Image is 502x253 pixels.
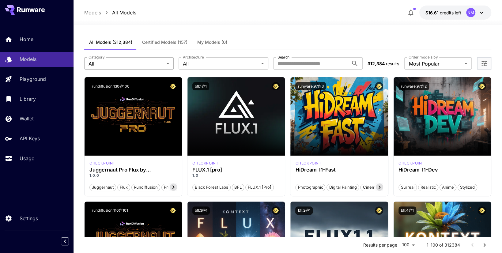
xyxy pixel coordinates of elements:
button: Go to next page [478,239,491,251]
button: bfl:2@1 [295,206,313,215]
button: Black Forest Labs [192,183,231,191]
h3: HiDream-I1-Fast [295,167,383,173]
div: 100 [400,240,417,249]
span: pro [162,184,172,191]
span: Digital Painting [327,184,359,191]
button: runware:97@3 [295,82,326,90]
span: Photographic [296,184,325,191]
button: Certified Model – Vetted for best performance and includes a commercial license. [169,82,177,90]
span: Black Forest Labs [193,184,230,191]
p: 1.0 [192,173,280,178]
span: juggernaut [90,184,116,191]
div: NM [466,8,475,17]
p: Library [20,95,36,103]
span: Realistic [418,184,438,191]
span: flux [118,184,130,191]
button: Realistic [418,183,438,191]
button: pro [161,183,173,191]
button: runware:97@2 [398,82,429,90]
p: checkpoint [89,160,115,166]
span: Most Popular [409,60,462,67]
button: flux [117,183,130,191]
p: Models [20,55,36,63]
button: rundiffusion:130@100 [89,82,132,90]
p: 1–100 of 312384 [427,242,460,248]
p: checkpoint [295,160,321,166]
p: checkpoint [398,160,425,166]
p: Playground [20,75,46,83]
p: 1.0.0 [89,173,177,178]
span: $16.61 [425,10,440,15]
p: Settings [20,215,38,222]
h3: Juggernaut Pro Flux by RunDiffusion [89,167,177,173]
div: FLUX.1 D [89,160,115,166]
button: Collapse sidebar [61,237,69,245]
button: $16.61147NM [419,6,491,20]
button: Certified Model – Vetted for best performance and includes a commercial license. [272,82,280,90]
span: All Models (312,384) [89,40,132,45]
div: HiDream Dev [398,160,425,166]
div: Collapse sidebar [66,236,74,247]
button: Certified Model – Vetted for best performance and includes a commercial license. [375,82,383,90]
p: API Keys [20,135,40,142]
button: rundiffusion [131,183,160,191]
div: fluxpro [192,160,218,166]
span: FLUX.1 [pro] [246,184,274,191]
p: Home [20,36,33,43]
p: checkpoint [192,160,218,166]
span: 312,384 [368,61,385,66]
span: My Models (0) [197,40,227,45]
button: Photographic [295,183,325,191]
span: All [89,60,164,67]
span: results [386,61,399,66]
span: Stylized [458,184,477,191]
p: Wallet [20,115,34,122]
h3: FLUX.1 [pro] [192,167,280,173]
p: Results per page [363,242,397,248]
label: Category [89,55,105,60]
span: Certified Models (157) [142,40,187,45]
button: FLUX.1 [pro] [245,183,274,191]
button: Certified Model – Vetted for best performance and includes a commercial license. [375,206,383,215]
button: bfl:4@1 [398,206,416,215]
span: credits left [440,10,461,15]
button: Certified Model – Vetted for best performance and includes a commercial license. [478,82,486,90]
nav: breadcrumb [84,9,136,16]
button: Stylized [458,183,477,191]
button: bfl:1@1 [192,82,209,90]
div: HiDream Fast [295,160,321,166]
a: Models [84,9,101,16]
p: Usage [20,155,34,162]
span: Surreal [399,184,417,191]
button: BFL [232,183,244,191]
button: Digital Painting [326,183,359,191]
span: rundiffusion [132,184,160,191]
span: All [183,60,258,67]
button: Surreal [398,183,417,191]
button: Certified Model – Vetted for best performance and includes a commercial license. [478,206,486,215]
div: $16.61147 [425,9,461,16]
h3: HiDream-I1-Dev [398,167,486,173]
span: BFL [232,184,244,191]
label: Search [277,55,289,60]
span: Anime [440,184,456,191]
label: Order models by [409,55,438,60]
label: Architecture [183,55,204,60]
button: Open more filters [481,60,488,67]
button: bfl:3@1 [192,206,210,215]
button: rundiffusion:110@101 [89,206,130,215]
span: Cinematic [360,184,383,191]
button: Anime [440,183,456,191]
button: Certified Model – Vetted for best performance and includes a commercial license. [272,206,280,215]
button: juggernaut [89,183,116,191]
button: Certified Model – Vetted for best performance and includes a commercial license. [169,206,177,215]
a: All Models [112,9,136,16]
button: Cinematic [360,183,384,191]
